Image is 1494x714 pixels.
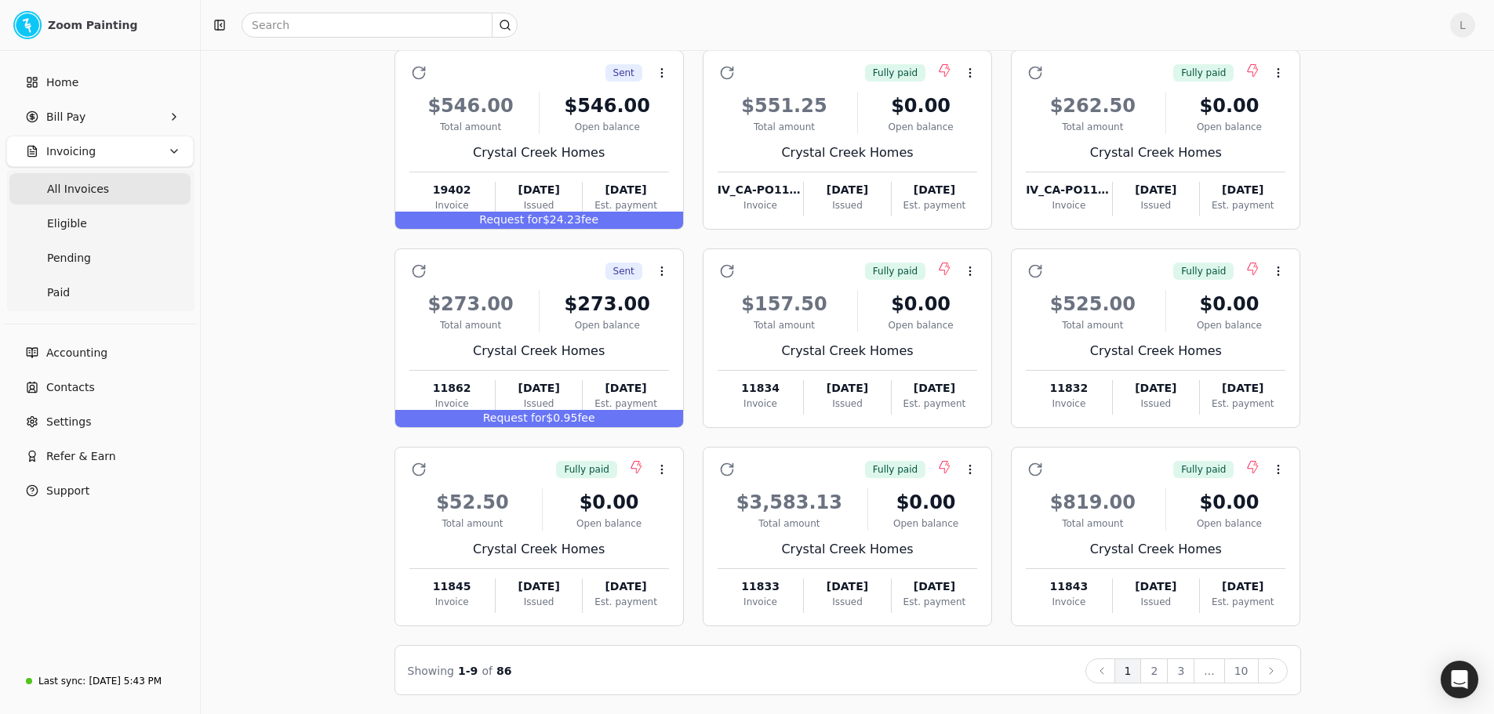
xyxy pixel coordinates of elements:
div: Est. payment [892,397,977,411]
span: Sent [613,66,634,80]
div: $819.00 [1026,488,1159,516]
div: $0.95 [395,410,683,427]
span: fee [577,411,594,424]
div: [DATE] [496,380,582,397]
span: Eligible [47,216,87,232]
div: Issued [804,595,890,609]
div: Open balance [546,120,669,134]
div: Open balance [864,318,977,332]
div: $0.00 [874,488,977,516]
div: Crystal Creek Homes [718,342,977,361]
div: 19402 [409,182,495,198]
a: All Invoices [9,173,191,205]
div: Crystal Creek Homes [409,342,669,361]
button: Support [6,475,194,506]
div: Open balance [864,120,977,134]
div: [DATE] [892,578,977,595]
button: Bill Pay [6,101,194,132]
div: 11833 [718,578,803,595]
div: Issued [1113,397,1199,411]
div: 11832 [1026,380,1111,397]
div: Open Intercom Messenger [1441,661,1478,698]
button: Refer & Earn [6,440,194,472]
div: Open balance [546,318,669,332]
div: [DATE] [1113,182,1199,198]
img: 53dfaddc-4243-4885-9112-5521109ec7d1.png [13,11,42,39]
div: Open balance [874,516,977,531]
span: Invoicing [46,143,96,160]
div: Total amount [718,516,861,531]
div: Total amount [409,516,536,531]
div: $0.00 [549,488,668,516]
a: Last sync:[DATE] 5:43 PM [6,667,194,695]
div: Issued [496,397,582,411]
div: Total amount [409,318,533,332]
div: $551.25 [718,92,851,120]
div: Invoice [409,198,495,212]
button: L [1450,13,1475,38]
span: Support [46,483,89,499]
div: [DATE] [583,182,668,198]
div: $546.00 [409,92,533,120]
a: Accounting [6,337,194,368]
div: Zoom Painting [48,17,187,33]
div: [DATE] [892,380,977,397]
div: Last sync: [38,674,85,688]
span: Home [46,74,78,91]
div: $3,583.13 [718,488,861,516]
input: Search [242,13,518,38]
div: [DATE] [1200,380,1285,397]
div: IV_CA-PO117377_20250609154351136 [1026,182,1111,198]
div: 11845 [409,578,495,595]
div: Invoice [409,397,495,411]
div: $0.00 [1172,92,1285,120]
span: Fully paid [1181,264,1226,278]
a: Paid [9,277,191,308]
div: [DATE] [1113,578,1199,595]
div: $273.00 [546,290,669,318]
div: $157.50 [718,290,851,318]
div: Issued [496,595,582,609]
div: Total amount [1026,120,1159,134]
span: 1 - 9 [458,665,478,677]
a: Eligible [9,208,191,239]
div: [DATE] [496,182,582,198]
div: Est. payment [583,595,668,609]
div: Issued [804,198,890,212]
div: [DATE] [804,578,890,595]
span: Fully paid [1181,462,1226,477]
span: Paid [47,285,70,301]
div: Invoice [718,595,803,609]
span: fee [581,213,598,226]
span: Bill Pay [46,109,85,125]
div: [DATE] [1200,182,1285,198]
span: of [482,665,493,677]
span: Fully paid [564,462,609,477]
span: Fully paid [1181,66,1226,80]
div: Issued [1113,198,1199,212]
div: $273.00 [409,290,533,318]
div: [DATE] [583,578,668,595]
div: Total amount [718,318,851,332]
div: Est. payment [583,397,668,411]
button: 1 [1114,658,1142,683]
span: Fully paid [873,264,918,278]
div: 11834 [718,380,803,397]
div: Total amount [1026,516,1159,531]
div: Invoice [1026,595,1111,609]
div: [DATE] [1113,380,1199,397]
span: Accounting [46,345,107,361]
div: $525.00 [1026,290,1159,318]
span: Contacts [46,379,95,396]
a: Home [6,67,194,98]
div: Open balance [1172,516,1285,531]
div: Crystal Creek Homes [718,540,977,559]
span: Fully paid [873,462,918,477]
div: [DATE] [583,380,668,397]
div: Invoice [1026,198,1111,212]
div: $52.50 [409,488,536,516]
div: Invoice [718,198,803,212]
div: $0.00 [864,92,977,120]
div: Issued [1113,595,1199,609]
